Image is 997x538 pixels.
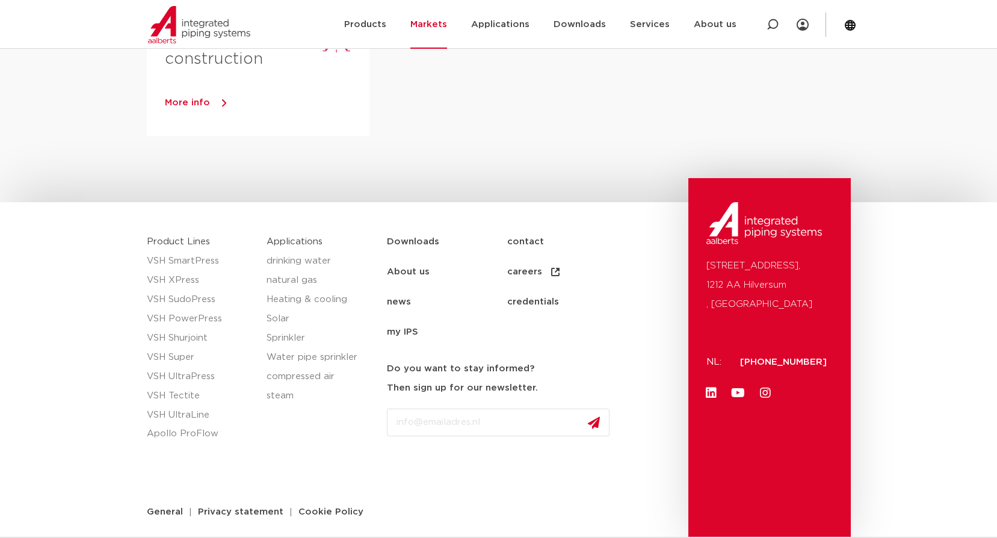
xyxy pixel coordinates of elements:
span: General [147,507,183,516]
a: VSH UltraLine [147,406,255,425]
a: my IPS [387,317,507,347]
a: Solar [267,309,375,329]
a: More info [165,94,369,112]
strong: Do you want to stay informed? [387,364,534,373]
a: careers [507,257,628,287]
font: Downloads [554,20,606,29]
a: VSH Shurjoint [147,329,255,348]
a: [PHONE_NUMBER] [740,357,827,366]
a: Cookie Policy [289,507,372,516]
nav: Menu [387,227,682,347]
a: VSH Super [147,348,255,367]
p: NL: [706,353,726,372]
font: careers [507,262,542,282]
a: contact [507,227,628,257]
a: About us [387,257,507,287]
a: VSH XPress [147,271,255,290]
a: steam [267,386,375,406]
a: credentials [507,287,628,317]
a: Product Lines [147,237,210,246]
a: VSH SudoPress [147,290,255,309]
a: Downloads [387,227,507,257]
p: [STREET_ADDRESS], 1212 AA Hilversum , [GEOGRAPHIC_DATA] [706,256,833,314]
a: Sprinkler [267,329,375,348]
a: VSH UltraPress [147,367,255,386]
a: Tunnel construction [165,29,263,66]
a: VSH PowerPress [147,309,255,329]
a: Privacy statement [189,507,292,516]
a: news [387,287,507,317]
a: Apollo ProFlow [147,424,255,444]
a: Heating & cooling [267,290,375,309]
a: VSH Tectite [147,386,255,406]
span: Cookie Policy [298,507,363,516]
a: Water pipe sprinkler [267,348,375,367]
a: drinking water [267,252,375,271]
a: General [138,507,192,516]
span: More info [165,98,210,107]
img: send.svg [588,416,600,429]
a: Applications [267,237,323,246]
a: compressed air [267,367,375,386]
a: natural gas [267,271,375,290]
strong: Then sign up for our newsletter. [387,383,538,392]
font: Services [630,20,670,29]
span: Privacy statement [198,507,283,516]
input: info@emailadres.nl [387,409,610,436]
a: VSH SmartPress [147,252,255,271]
font: About us [694,20,736,29]
iframe: reCAPTCHA [387,446,570,493]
